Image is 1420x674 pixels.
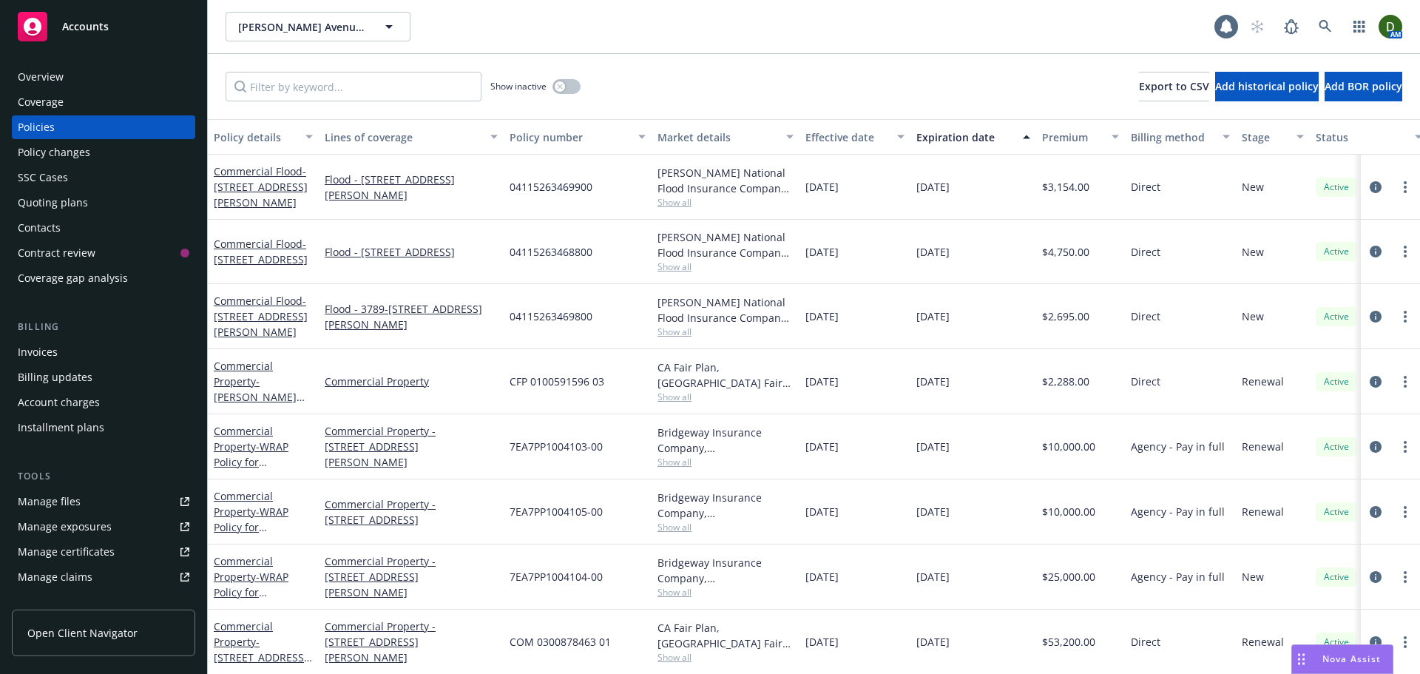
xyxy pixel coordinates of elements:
div: CA Fair Plan, [GEOGRAPHIC_DATA] Fair plan [657,360,794,391]
a: Report a Bug [1277,12,1306,41]
a: Accounts [12,6,195,47]
a: Manage certificates [12,540,195,564]
a: Commercial Property - [STREET_ADDRESS] [325,496,498,528]
a: more [1396,633,1414,651]
div: Expiration date [916,129,1014,145]
button: [PERSON_NAME] Avenue Holding, LLC [226,12,410,41]
a: Quoting plans [12,191,195,215]
div: Bridgeway Insurance Company, [GEOGRAPHIC_DATA], [GEOGRAPHIC_DATA] [657,555,794,586]
div: Premium [1042,129,1103,145]
a: Commercial Property [214,489,308,550]
div: Quoting plans [18,191,88,215]
span: $3,154.00 [1042,179,1089,195]
span: $10,000.00 [1042,504,1095,519]
a: circleInformation [1367,633,1384,651]
a: Flood - [STREET_ADDRESS][PERSON_NAME] [325,172,498,203]
a: circleInformation [1367,438,1384,456]
span: Export to CSV [1139,79,1209,93]
a: Search [1311,12,1340,41]
span: [DATE] [916,634,950,650]
span: [DATE] [916,504,950,519]
span: Show inactive [490,80,547,92]
a: more [1396,503,1414,521]
span: [DATE] [805,309,839,324]
span: 7EA7PP1004104-00 [510,569,603,584]
span: $53,200.00 [1042,634,1095,650]
a: Account charges [12,391,195,414]
span: Nova Assist [1322,653,1381,665]
div: Stage [1242,129,1288,145]
span: 04115263469900 [510,179,592,195]
a: Commercial Flood [214,237,308,266]
div: Bridgeway Insurance Company, [GEOGRAPHIC_DATA], [GEOGRAPHIC_DATA] [657,425,794,456]
a: circleInformation [1367,308,1384,326]
div: Policy number [510,129,629,145]
span: [DATE] [805,179,839,195]
a: more [1396,243,1414,260]
button: Add historical policy [1215,72,1319,101]
a: more [1396,308,1414,326]
a: Contract review [12,241,195,265]
span: Active [1322,505,1351,519]
a: Billing updates [12,365,195,389]
button: Stage [1236,119,1310,155]
a: Manage claims [12,565,195,589]
a: Policies [12,115,195,139]
span: [DATE] [805,439,839,454]
span: Show all [657,326,794,338]
button: Effective date [799,119,910,155]
span: [DATE] [916,439,950,454]
a: Start snowing [1242,12,1272,41]
span: - WRAP Policy for [STREET_ADDRESS][PERSON_NAME] [214,439,308,500]
span: $2,288.00 [1042,374,1089,389]
a: Commercial Property [325,374,498,389]
div: Policy details [214,129,297,145]
span: $10,000.00 [1042,439,1095,454]
span: [DATE] [805,634,839,650]
span: Show all [657,260,794,273]
a: Policy changes [12,141,195,164]
span: Direct [1131,374,1160,389]
a: Switch app [1345,12,1374,41]
span: Active [1322,181,1351,194]
span: $25,000.00 [1042,569,1095,584]
a: circleInformation [1367,503,1384,521]
span: New [1242,309,1264,324]
div: Coverage [18,90,64,114]
span: 04115263469800 [510,309,592,324]
span: Show all [657,651,794,664]
div: Contract review [18,241,95,265]
span: Agency - Pay in full [1131,504,1225,519]
a: Commercial Property [214,359,297,419]
span: Active [1322,636,1351,649]
span: New [1242,179,1264,195]
a: Contacts [12,216,195,240]
div: Billing [12,320,195,334]
div: Manage certificates [18,540,115,564]
button: Add BOR policy [1325,72,1402,101]
span: [DATE] [916,374,950,389]
div: Status [1316,129,1406,145]
a: Commercial Property [214,424,308,500]
a: Manage BORs [12,590,195,614]
span: Renewal [1242,504,1284,519]
a: Commercial Property - [STREET_ADDRESS][PERSON_NAME] [325,619,498,665]
a: Commercial Property [214,554,308,630]
span: [DATE] [916,569,950,584]
div: [PERSON_NAME] National Flood Insurance Company, [PERSON_NAME] Flood [657,165,794,196]
span: Agency - Pay in full [1131,439,1225,454]
span: [DATE] [916,309,950,324]
div: Account charges [18,391,100,414]
div: CA Fair Plan, [GEOGRAPHIC_DATA] Fair plan [657,620,794,651]
div: Policy changes [18,141,90,164]
span: Renewal [1242,374,1284,389]
span: Direct [1131,309,1160,324]
span: - WRAP Policy for [STREET_ADDRESS] [214,505,308,550]
a: Coverage gap analysis [12,266,195,290]
a: Manage exposures [12,515,195,539]
span: - [STREET_ADDRESS][PERSON_NAME] [214,164,308,209]
span: [DATE] [805,504,839,519]
div: Contacts [18,216,61,240]
span: Direct [1131,179,1160,195]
